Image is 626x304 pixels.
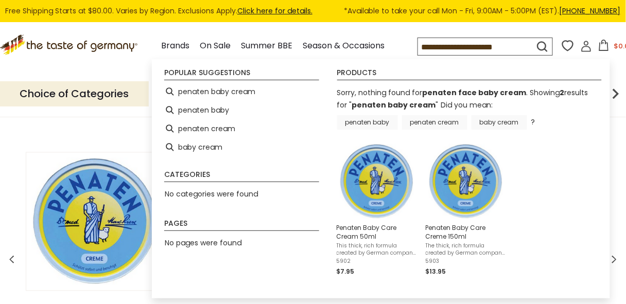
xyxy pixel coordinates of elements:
[162,39,190,53] a: Brands
[426,242,507,257] span: The thick, rich formula created by German company Penaten stays in place, working to soothe pain ...
[160,101,323,119] li: penaten baby
[426,258,507,265] span: 5903
[165,189,258,199] span: No categories were found
[164,69,319,80] li: Popular suggestions
[402,115,467,130] a: penaten cream
[237,6,312,16] a: Click here for details.
[152,59,610,298] div: Instant Search Results
[426,144,507,277] a: Penaten Baby Care Creme 150mlThe thick, rich formula created by German company Penaten stays in p...
[241,39,293,53] a: Summer BBE
[426,223,507,241] span: Penaten Baby Care Creme 150ml
[337,242,418,257] span: This thick, rich formula created by German company Penaten stays in place, working to soothe pain...
[149,83,169,104] img: previous arrow
[200,39,231,53] a: On Sale
[303,39,385,53] a: Season & Occasions
[422,140,511,281] li: Penaten Baby Care Creme 150ml
[165,238,241,248] span: No pages were found
[26,111,600,127] h3: Related Products
[337,87,588,110] span: Showing results for " "
[605,83,626,104] img: next arrow
[352,100,436,110] a: penaten baby cream
[423,87,527,98] b: penaten face baby cream
[337,115,398,130] a: penaten baby
[164,171,319,182] li: Categories
[344,5,621,17] span: *Available to take your call Mon - Fri, 9:00AM - 5:00PM (EST).
[337,87,528,98] span: Sorry, nothing found for .
[26,153,164,291] img: Penaten Baby Care Cream 50ml
[337,69,602,80] li: Products
[337,258,418,265] span: 5902
[164,220,319,231] li: Pages
[560,6,621,16] a: [PHONE_NUMBER]
[333,140,422,281] li: Penaten Baby Care Cream 50ml
[160,138,323,156] li: baby cream
[560,87,565,98] b: 2
[337,100,535,127] div: Did you mean: ?
[160,119,323,138] li: penaten cream
[337,144,418,277] a: Penaten Baby Care Cream 50mlThis thick, rich formula created by German company Penaten stays in p...
[5,5,621,17] div: Free Shipping Starts at $80.00. Varies by Region. Exclusions Apply.
[160,82,323,101] li: penaten baby cream
[472,115,527,130] a: baby cream
[337,223,418,241] span: Penaten Baby Care Cream 50ml
[426,267,446,276] span: $13.95
[337,267,355,276] span: $7.95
